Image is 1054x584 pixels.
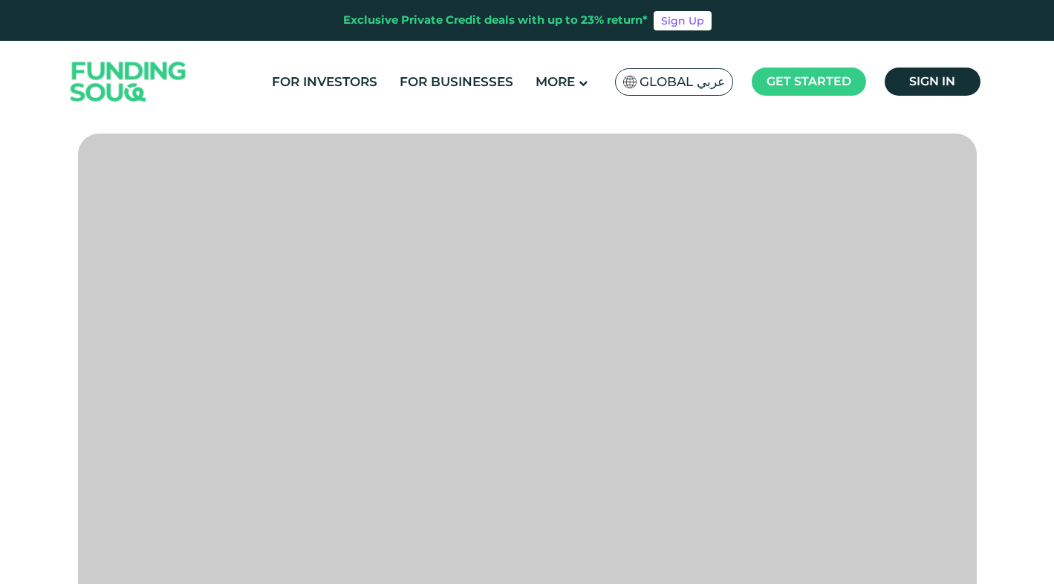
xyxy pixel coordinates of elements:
span: Get started [767,74,851,88]
span: More [536,74,575,89]
div: Exclusive Private Credit deals with up to 23% return* [343,12,648,29]
a: For Businesses [396,70,517,94]
a: Sign Up [654,11,712,30]
span: Sign in [909,74,955,88]
img: Logo [56,45,201,119]
span: Global عربي [640,73,725,91]
a: Sign in [885,68,980,96]
img: SA Flag [623,76,637,88]
a: For Investors [268,70,381,94]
